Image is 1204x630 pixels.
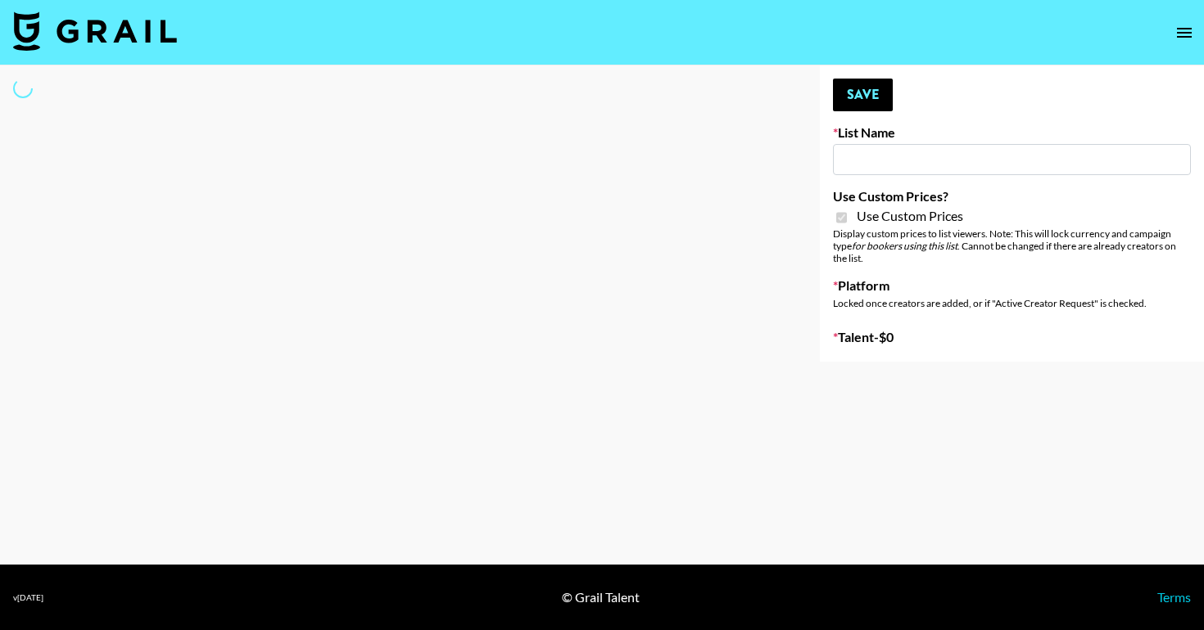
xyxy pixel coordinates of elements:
[833,227,1191,264] div: Display custom prices to list viewers. Note: This will lock currency and campaign type . Cannot b...
[833,79,893,111] button: Save
[857,208,963,224] span: Use Custom Prices
[562,589,640,605] div: © Grail Talent
[1168,16,1201,49] button: open drawer
[833,277,1191,294] label: Platform
[13,11,177,51] img: Grail Talent
[852,240,957,252] em: for bookers using this list
[833,329,1191,345] label: Talent - $ 0
[833,124,1191,141] label: List Name
[13,592,43,603] div: v [DATE]
[833,297,1191,309] div: Locked once creators are added, or if "Active Creator Request" is checked.
[833,188,1191,205] label: Use Custom Prices?
[1157,589,1191,605] a: Terms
